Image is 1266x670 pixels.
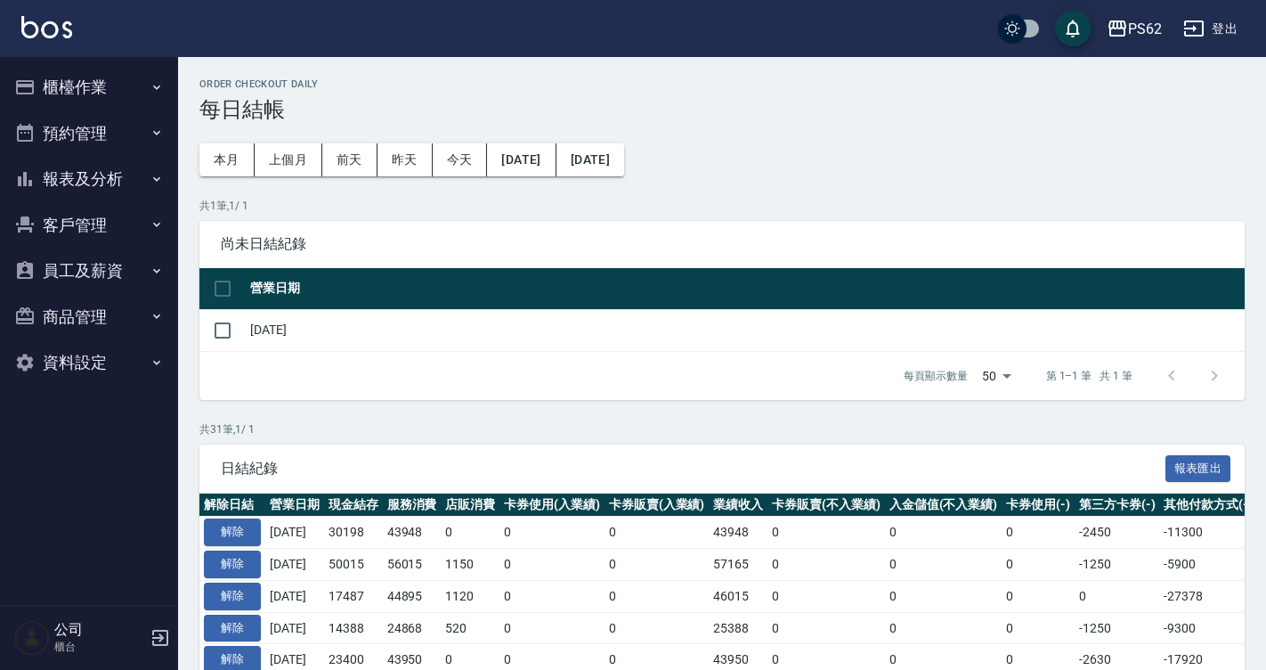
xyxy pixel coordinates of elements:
[246,268,1245,310] th: 營業日期
[199,494,265,517] th: 解除日結
[199,143,255,176] button: 本月
[441,549,499,581] td: 1150
[1055,11,1091,46] button: save
[255,143,322,176] button: 上個月
[204,583,261,610] button: 解除
[324,517,383,549] td: 30198
[7,110,171,157] button: 預約管理
[199,421,1245,437] p: 共 31 筆, 1 / 1
[7,64,171,110] button: 櫃檯作業
[499,549,605,581] td: 0
[767,549,885,581] td: 0
[885,517,1002,549] td: 0
[1075,612,1160,644] td: -1250
[885,580,1002,612] td: 0
[324,494,383,517] th: 現金結存
[199,78,1245,90] h2: Order checkout daily
[383,517,442,549] td: 43948
[1075,517,1160,549] td: -2450
[441,517,499,549] td: 0
[767,517,885,549] td: 0
[441,612,499,644] td: 520
[204,615,261,642] button: 解除
[324,580,383,612] td: 17487
[383,580,442,612] td: 44895
[1075,549,1160,581] td: -1250
[324,612,383,644] td: 14388
[1176,12,1245,45] button: 登出
[221,235,1223,253] span: 尚未日結紀錄
[265,549,324,581] td: [DATE]
[383,494,442,517] th: 服務消費
[1128,18,1162,40] div: PS62
[1159,517,1257,549] td: -11300
[383,549,442,581] td: 56015
[1100,11,1169,47] button: PS62
[975,352,1018,400] div: 50
[605,494,710,517] th: 卡券販賣(入業績)
[499,494,605,517] th: 卡券使用(入業績)
[709,549,767,581] td: 57165
[499,612,605,644] td: 0
[199,198,1245,214] p: 共 1 筆, 1 / 1
[199,97,1245,122] h3: 每日結帳
[7,156,171,202] button: 報表及分析
[605,580,710,612] td: 0
[7,339,171,386] button: 資料設定
[383,612,442,644] td: 24868
[499,580,605,612] td: 0
[904,368,968,384] p: 每頁顯示數量
[885,494,1002,517] th: 入金儲值(不入業績)
[1002,549,1075,581] td: 0
[265,494,324,517] th: 營業日期
[7,248,171,294] button: 員工及薪資
[21,16,72,38] img: Logo
[204,551,261,578] button: 解除
[1159,580,1257,612] td: -27378
[767,580,885,612] td: 0
[709,494,767,517] th: 業績收入
[709,580,767,612] td: 46015
[1159,494,1257,517] th: 其他付款方式(-)
[1165,455,1231,483] button: 報表匯出
[54,621,145,639] h5: 公司
[487,143,556,176] button: [DATE]
[556,143,624,176] button: [DATE]
[433,143,488,176] button: 今天
[767,612,885,644] td: 0
[322,143,377,176] button: 前天
[265,612,324,644] td: [DATE]
[885,612,1002,644] td: 0
[499,517,605,549] td: 0
[605,612,710,644] td: 0
[1002,580,1075,612] td: 0
[377,143,433,176] button: 昨天
[1159,612,1257,644] td: -9300
[1002,494,1075,517] th: 卡券使用(-)
[441,494,499,517] th: 店販消費
[1002,517,1075,549] td: 0
[709,612,767,644] td: 25388
[1075,580,1160,612] td: 0
[605,549,710,581] td: 0
[265,580,324,612] td: [DATE]
[265,517,324,549] td: [DATE]
[605,517,710,549] td: 0
[14,620,50,656] img: Person
[1075,494,1160,517] th: 第三方卡券(-)
[1165,459,1231,476] a: 報表匯出
[1046,368,1132,384] p: 第 1–1 筆 共 1 筆
[221,460,1165,478] span: 日結紀錄
[885,549,1002,581] td: 0
[1002,612,1075,644] td: 0
[767,494,885,517] th: 卡券販賣(不入業績)
[204,519,261,546] button: 解除
[324,549,383,581] td: 50015
[246,309,1245,351] td: [DATE]
[1159,549,1257,581] td: -5900
[7,202,171,249] button: 客戶管理
[7,294,171,340] button: 商品管理
[441,580,499,612] td: 1120
[54,639,145,655] p: 櫃台
[709,517,767,549] td: 43948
